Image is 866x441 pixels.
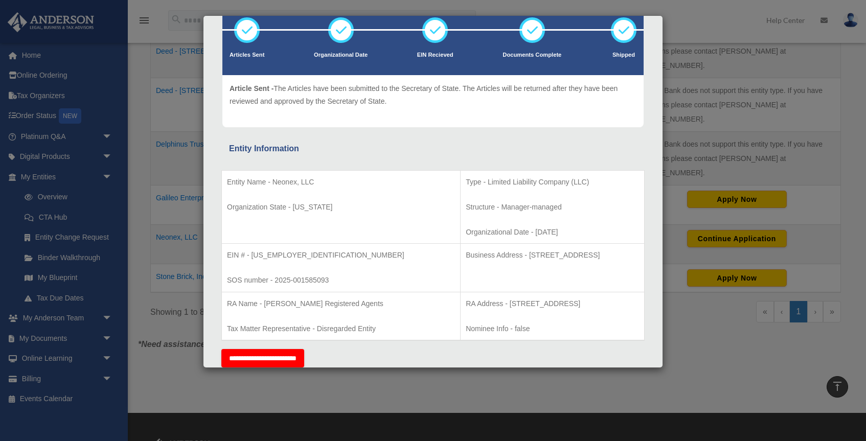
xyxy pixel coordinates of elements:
[466,176,639,189] p: Type - Limited Liability Company (LLC)
[611,50,636,60] p: Shipped
[227,274,455,287] p: SOS number - 2025-001585093
[230,50,264,60] p: Articles Sent
[227,201,455,214] p: Organization State - [US_STATE]
[227,249,455,262] p: EIN # - [US_EMPLOYER_IDENTIFICATION_NUMBER]
[417,50,453,60] p: EIN Recieved
[503,50,561,60] p: Documents Complete
[314,50,368,60] p: Organizational Date
[466,201,639,214] p: Structure - Manager-managed
[227,322,455,335] p: Tax Matter Representative - Disregarded Entity
[227,297,455,310] p: RA Name - [PERSON_NAME] Registered Agents
[227,176,455,189] p: Entity Name - Neonex, LLC
[466,322,639,335] p: Nominee Info - false
[466,226,639,239] p: Organizational Date - [DATE]
[466,297,639,310] p: RA Address - [STREET_ADDRESS]
[466,249,639,262] p: Business Address - [STREET_ADDRESS]
[229,142,637,156] div: Entity Information
[230,84,274,92] span: Article Sent -
[230,82,636,107] p: The Articles have been submitted to the Secretary of State. The Articles will be returned after t...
